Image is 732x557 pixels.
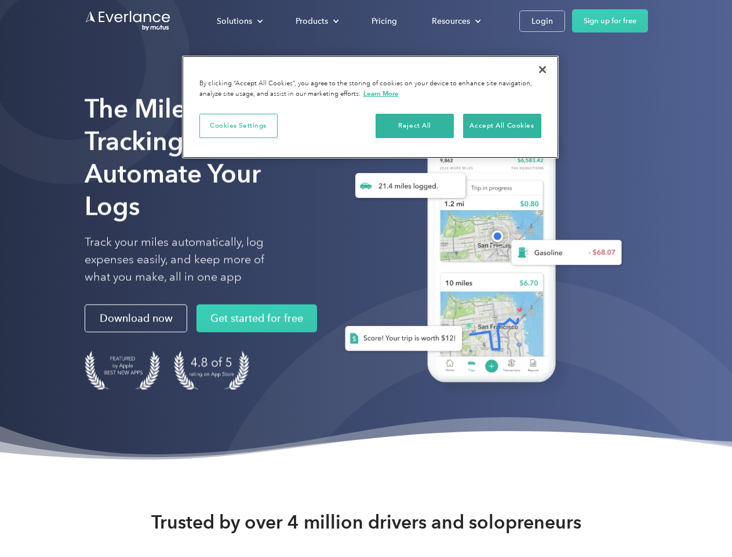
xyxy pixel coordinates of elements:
div: Solutions [217,14,252,28]
div: Products [296,14,328,28]
a: More information about your privacy, opens in a new tab [363,89,399,97]
div: Privacy [182,56,559,158]
img: Badge for Featured by Apple Best New Apps [85,351,160,390]
button: Reject All [376,114,454,138]
p: Track your miles automatically, log expenses easily, and keep more of what you make, all in one app [85,234,292,286]
strong: Trusted by over 4 million drivers and solopreneurs [151,511,581,534]
a: Get started for free [196,305,317,332]
div: Cookie banner [182,56,559,158]
div: Pricing [372,14,397,28]
div: Products [284,11,348,31]
a: Pricing [360,11,409,31]
a: Sign up for free [572,9,648,32]
img: Everlance, mileage tracker app, expense tracking app [326,110,631,400]
div: Resources [420,11,490,31]
a: Go to homepage [85,10,172,32]
button: Cookies Settings [199,114,278,138]
button: Close [530,57,555,82]
div: Resources [432,14,470,28]
div: By clicking “Accept All Cookies”, you agree to the storing of cookies on your device to enhance s... [199,79,541,99]
button: Accept All Cookies [463,114,541,138]
div: Solutions [205,11,272,31]
img: 4.9 out of 5 stars on the app store [174,351,249,390]
div: Login [531,14,553,28]
a: Download now [85,305,187,332]
a: Login [519,10,565,32]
